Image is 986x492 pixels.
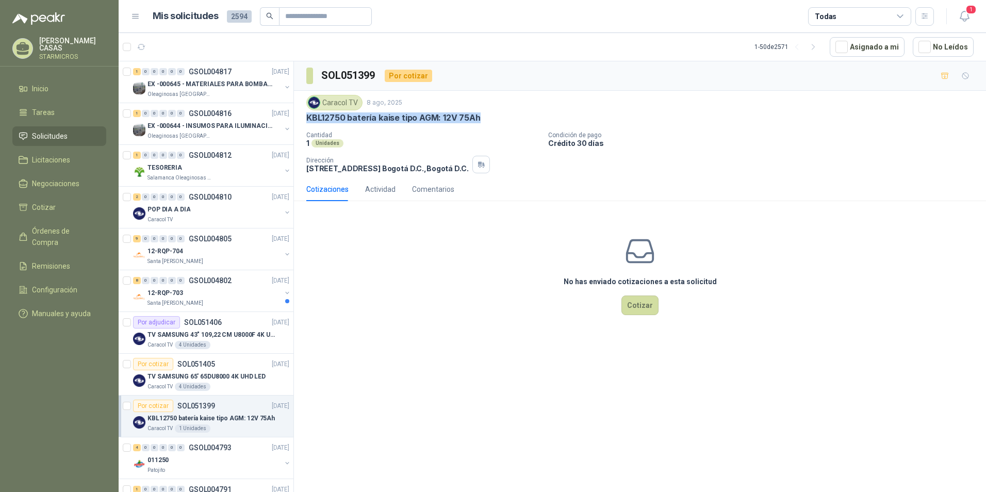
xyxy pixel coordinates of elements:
[142,235,150,242] div: 0
[168,444,176,451] div: 0
[133,82,145,94] img: Company Logo
[119,396,293,437] a: Por cotizarSOL051399[DATE] Company LogoKBL12750 batería kaise tipo AGM: 12V 75AhCaracol TV1 Unidades
[32,154,70,166] span: Licitaciones
[133,65,291,99] a: 1 0 0 0 0 0 GSOL004817[DATE] Company LogoEX -000645 - MATERIALES PARA BOMBAS STANDBY PLANTAOleagi...
[12,12,65,25] img: Logo peakr
[12,256,106,276] a: Remisiones
[189,193,232,201] p: GSOL004810
[151,68,158,75] div: 0
[177,360,215,368] p: SOL051405
[119,312,293,354] a: Por adjudicarSOL051406[DATE] Company LogoTV SAMSUNG 43" 109,22 CM U8000F 4K UHDCaracol TV4 Unidades
[272,318,289,327] p: [DATE]
[147,132,212,140] p: Oleaginosas [GEOGRAPHIC_DATA][PERSON_NAME]
[32,107,55,118] span: Tareas
[913,37,974,57] button: No Leídos
[272,443,289,453] p: [DATE]
[32,83,48,94] span: Inicio
[266,12,273,20] span: search
[151,110,158,117] div: 0
[306,139,309,147] p: 1
[147,174,212,182] p: Salamanca Oleaginosas SAS
[12,150,106,170] a: Licitaciones
[32,202,56,213] span: Cotizar
[306,132,540,139] p: Cantidad
[147,121,276,131] p: EX -000644 - INSUMOS PARA ILUMINACIONN ZONA DE CLA
[272,401,289,411] p: [DATE]
[133,166,145,178] img: Company Logo
[189,68,232,75] p: GSOL004817
[830,37,905,57] button: Asignado a mi
[815,11,836,22] div: Todas
[177,444,185,451] div: 0
[412,184,454,195] div: Comentarios
[147,383,173,391] p: Caracol TV
[147,455,169,465] p: 011250
[189,444,232,451] p: GSOL004793
[367,98,402,108] p: 8 ago, 2025
[177,277,185,284] div: 0
[147,90,212,99] p: Oleaginosas [GEOGRAPHIC_DATA][PERSON_NAME]
[32,225,96,248] span: Órdenes de Compra
[133,458,145,470] img: Company Logo
[133,149,291,182] a: 1 0 0 0 0 0 GSOL004812[DATE] Company LogoTESORERIASalamanca Oleaginosas SAS
[133,152,141,159] div: 1
[32,260,70,272] span: Remisiones
[133,358,173,370] div: Por cotizar
[133,316,180,329] div: Por adjudicar
[168,68,176,75] div: 0
[151,277,158,284] div: 0
[12,126,106,146] a: Solicitudes
[151,444,158,451] div: 0
[621,296,659,315] button: Cotizar
[151,235,158,242] div: 0
[321,68,376,84] h3: SOL051399
[147,205,190,215] p: POP DIA A DIA
[147,163,182,173] p: TESORERIA
[147,247,183,256] p: 12-RQP-704
[153,9,219,24] h1: Mis solicitudes
[159,277,167,284] div: 0
[272,109,289,119] p: [DATE]
[168,152,176,159] div: 0
[12,280,106,300] a: Configuración
[306,112,481,123] p: KBL12750 batería kaise tipo AGM: 12V 75Ah
[32,308,91,319] span: Manuales y ayuda
[133,191,291,224] a: 2 0 0 0 0 0 GSOL004810[DATE] Company LogoPOP DIA A DIACaracol TV
[175,383,210,391] div: 4 Unidades
[12,304,106,323] a: Manuales y ayuda
[151,152,158,159] div: 0
[159,193,167,201] div: 0
[133,68,141,75] div: 1
[133,441,291,474] a: 4 0 0 0 0 0 GSOL004793[DATE] Company Logo011250Patojito
[159,444,167,451] div: 0
[177,402,215,409] p: SOL051399
[133,124,145,136] img: Company Logo
[168,193,176,201] div: 0
[564,276,717,287] h3: No has enviado cotizaciones a esta solicitud
[306,164,468,173] p: [STREET_ADDRESS] Bogotá D.C. , Bogotá D.C.
[133,416,145,429] img: Company Logo
[133,110,141,117] div: 1
[189,110,232,117] p: GSOL004816
[955,7,974,26] button: 1
[133,374,145,387] img: Company Logo
[272,151,289,160] p: [DATE]
[159,68,167,75] div: 0
[177,152,185,159] div: 0
[159,110,167,117] div: 0
[175,341,210,349] div: 4 Unidades
[39,37,106,52] p: [PERSON_NAME] CASAS
[12,79,106,99] a: Inicio
[272,67,289,77] p: [DATE]
[147,372,266,382] p: TV SAMSUNG 65' 65DU8000 4K UHD LED
[142,277,150,284] div: 0
[147,466,165,474] p: Patojito
[306,157,468,164] p: Dirección
[306,184,349,195] div: Cotizaciones
[159,235,167,242] div: 0
[147,330,276,340] p: TV SAMSUNG 43" 109,22 CM U8000F 4K UHD
[133,233,291,266] a: 9 0 0 0 0 0 GSOL004805[DATE] Company Logo12-RQP-704Santa [PERSON_NAME]
[168,235,176,242] div: 0
[147,424,173,433] p: Caracol TV
[365,184,396,195] div: Actividad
